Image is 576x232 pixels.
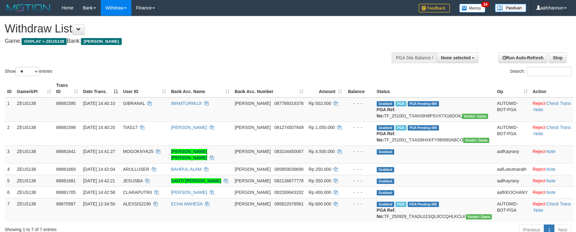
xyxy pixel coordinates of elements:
th: Action [530,80,574,97]
td: ZEUS138 [14,97,54,122]
span: Rp 400.000 [308,190,331,195]
span: Rp 502.000 [308,101,331,106]
td: 2 [5,121,14,146]
span: MOGOKNYA25 [123,149,153,154]
span: Marked by aafsolysreylen [395,125,406,131]
a: Note [534,131,543,136]
span: Grabbed [377,190,394,195]
b: PGA Ref. No: [377,131,395,142]
td: AUTOWD-BOT-PGA [494,198,530,222]
a: Reject [533,178,545,183]
td: · · [530,97,574,122]
th: Bank Acc. Name: activate to sort column ascending [169,80,232,97]
span: [DATE] 14:40:10 [83,101,115,106]
td: ZEUS138 [14,198,54,222]
a: Reject [533,101,545,106]
td: · [530,146,574,163]
td: 6 [5,186,14,198]
span: Copy 083104450067 to clipboard [274,149,303,154]
span: Copy 085822076561 to clipboard [274,201,303,206]
td: 5 [5,175,14,186]
a: Stop [549,52,567,63]
span: Rp 1.050.000 [308,125,335,130]
span: [DATE] 14:42:21 [83,178,115,183]
span: 88881598 [56,125,76,130]
a: Reject [533,201,545,206]
span: Copy 087789316378 to clipboard [274,101,303,106]
select: Showentries [16,67,39,76]
span: Rp 600.000 [308,201,331,206]
img: Button%20Memo.svg [459,4,486,12]
td: TF_251001_TXAH3IH8PSVX7X16DOIL [374,97,495,122]
a: Note [546,167,556,172]
span: Vendor URL: https://trx31.1velocity.biz [466,214,492,220]
td: ZEUS138 [14,146,54,163]
img: MOTION_logo.png [5,3,52,12]
span: GIBRANAL [123,101,145,106]
div: - - - [347,201,372,207]
span: [PERSON_NAME] [81,38,121,45]
div: - - - [347,189,372,195]
span: PGA Pending [408,125,439,131]
span: 34 [481,2,490,7]
span: [PERSON_NAME] [235,178,271,183]
a: Note [546,178,556,183]
span: Marked by aafsolysreylen [395,101,406,106]
th: Bank Acc. Number: activate to sort column ascending [232,80,306,97]
span: ALEXSIS2290 [123,201,151,206]
div: - - - [347,100,372,106]
div: - - - [347,178,372,184]
span: PGA Pending [408,101,439,106]
a: Run Auto-Refresh [498,52,548,63]
span: Vendor URL: https://trx31.1velocity.biz [463,138,489,143]
span: Copy 082269943202 to clipboard [274,190,303,195]
a: Check Trans [546,101,571,106]
div: PGA Site Balance / [392,52,437,63]
a: Reject [533,167,545,172]
th: Balance [345,80,374,97]
td: ZEUS138 [14,186,54,198]
span: 88881669 [56,167,76,172]
span: Grabbed [377,101,394,106]
a: BAHRUL ALAM [171,167,202,172]
label: Show entries [5,67,52,76]
span: 88881681 [56,178,76,183]
button: None selected [437,52,478,63]
span: ARULLUSER [123,167,149,172]
span: [PERSON_NAME] [235,167,271,172]
a: [PERSON_NAME] [171,190,207,195]
a: Reject [533,190,545,195]
a: Reject [533,125,545,130]
span: [DATE] 14:42:58 [83,190,115,195]
td: 1 [5,97,14,122]
span: 88881705 [56,190,76,195]
span: 88881595 [56,101,76,106]
span: Rp 4.500.000 [308,149,335,154]
span: [DATE] 12:34:50 [83,201,115,206]
a: Check Trans [546,201,571,206]
td: 4 [5,163,14,175]
a: Note [534,208,543,213]
td: aafKayrany [494,146,530,163]
span: 88881641 [56,149,76,154]
td: 7 [5,198,14,222]
span: [PERSON_NAME] [235,190,271,195]
td: aafKayrany [494,175,530,186]
td: TF_250929_TXADL01SQL0CCQHLKCLK [374,198,495,222]
span: TIAS17 [123,125,138,130]
td: ZEUS138 [14,163,54,175]
h4: Game: Bank: [5,38,378,44]
span: [DATE] 14:40:20 [83,125,115,130]
th: Date Trans.: activate to sort column descending [81,80,120,97]
td: · [530,175,574,186]
b: PGA Ref. No: [377,107,395,118]
th: Trans ID: activate to sort column ascending [54,80,81,97]
td: aafLoeutnarath [494,163,530,175]
a: IMAMTURMUJI [171,101,202,106]
span: [PERSON_NAME] [235,201,271,206]
img: panduan.png [495,4,526,12]
td: aafKEOCHANY [494,186,530,198]
span: Marked by aafpengsreynich [395,202,406,207]
td: · [530,186,574,198]
a: [PERSON_NAME] [PERSON_NAME] [171,149,207,160]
